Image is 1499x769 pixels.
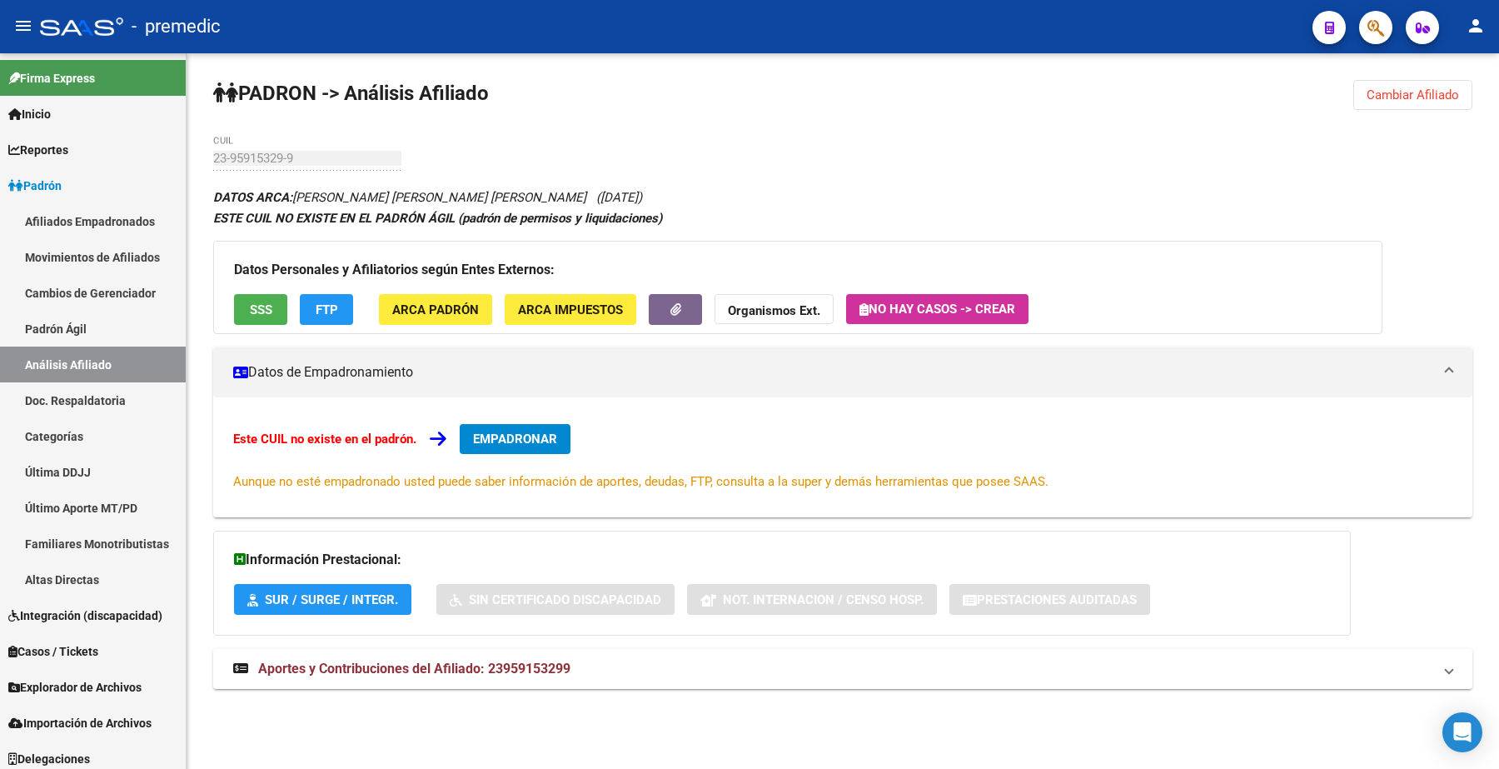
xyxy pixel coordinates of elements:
span: Delegaciones [8,750,90,768]
button: EMPADRONAR [460,424,570,454]
span: Explorador de Archivos [8,678,142,697]
strong: PADRON -> Análisis Afiliado [213,82,489,105]
span: ARCA Padrón [392,302,479,317]
span: Not. Internacion / Censo Hosp. [723,592,924,607]
div: Datos de Empadronamiento [213,397,1472,517]
button: ARCA Impuestos [505,294,636,325]
span: EMPADRONAR [473,432,557,447]
span: Casos / Tickets [8,642,98,661]
span: [PERSON_NAME] [PERSON_NAME] [PERSON_NAME] [213,190,586,205]
strong: DATOS ARCA: [213,190,292,205]
span: Importación de Archivos [8,714,152,732]
strong: ESTE CUIL NO EXISTE EN EL PADRÓN ÁGIL (padrón de permisos y liquidaciones) [213,211,662,226]
span: Inicio [8,105,51,123]
span: Sin Certificado Discapacidad [469,592,661,607]
button: SSS [234,294,287,325]
span: Firma Express [8,69,95,87]
button: FTP [300,294,353,325]
mat-expansion-panel-header: Datos de Empadronamiento [213,347,1472,397]
span: Aunque no esté empadronado usted puede saber información de aportes, deudas, FTP, consulta a la s... [233,474,1048,489]
span: - premedic [132,8,221,45]
h3: Información Prestacional: [234,548,1330,572]
span: Padrón [8,177,62,195]
strong: Este CUIL no existe en el padrón. [233,432,416,447]
span: Integración (discapacidad) [8,607,162,625]
span: Reportes [8,141,68,159]
span: SSS [250,302,272,317]
span: Cambiar Afiliado [1367,87,1459,102]
span: ARCA Impuestos [518,302,623,317]
span: Aportes y Contribuciones del Afiliado: 23959153299 [258,661,570,677]
button: Organismos Ext. [715,294,834,325]
span: SUR / SURGE / INTEGR. [265,592,398,607]
span: Prestaciones Auditadas [977,592,1137,607]
span: No hay casos -> Crear [859,302,1015,317]
span: ([DATE]) [596,190,642,205]
button: ARCA Padrón [379,294,492,325]
button: Not. Internacion / Censo Hosp. [687,584,937,615]
mat-panel-title: Datos de Empadronamiento [233,363,1432,382]
mat-expansion-panel-header: Aportes y Contribuciones del Afiliado: 23959153299 [213,649,1472,689]
h3: Datos Personales y Afiliatorios según Entes Externos: [234,258,1362,282]
button: SUR / SURGE / INTEGR. [234,584,411,615]
strong: Organismos Ext. [728,303,820,318]
button: No hay casos -> Crear [846,294,1028,324]
span: FTP [316,302,338,317]
mat-icon: menu [13,16,33,36]
button: Sin Certificado Discapacidad [436,584,675,615]
button: Prestaciones Auditadas [949,584,1150,615]
div: Open Intercom Messenger [1442,712,1482,752]
button: Cambiar Afiliado [1353,80,1472,110]
mat-icon: person [1466,16,1486,36]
